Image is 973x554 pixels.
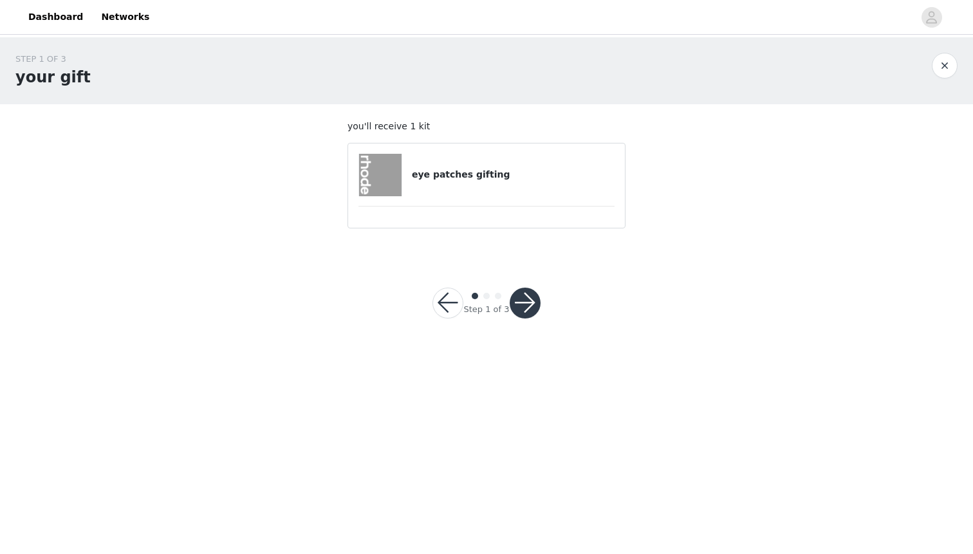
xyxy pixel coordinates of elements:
div: STEP 1 OF 3 [15,53,91,66]
img: eye patches gifting [359,154,402,196]
a: Networks [93,3,157,32]
p: you'll receive 1 kit [347,120,625,133]
a: Dashboard [21,3,91,32]
h1: your gift [15,66,91,89]
div: Step 1 of 3 [463,303,509,316]
h4: eye patches gifting [412,168,615,181]
div: avatar [925,7,938,28]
